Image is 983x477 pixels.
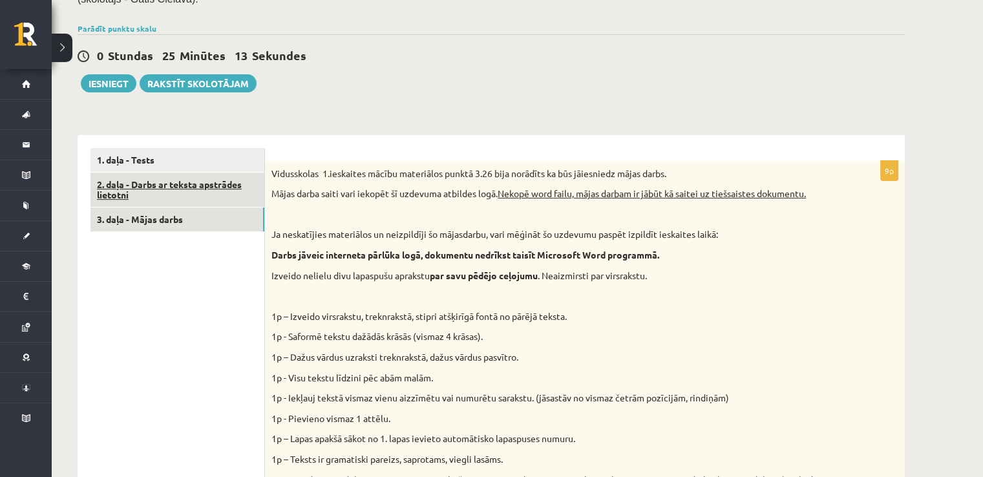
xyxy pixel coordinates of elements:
[90,173,264,207] a: 2. daļa - Darbs ar teksta apstrādes lietotni
[271,412,834,425] p: 1p - Pievieno vismaz 1 attēlu.
[90,148,264,172] a: 1. daļa - Tests
[271,432,834,445] p: 1p – Lapas apakšā sākot no 1. lapas ievieto automātisko lapaspuses numuru.
[271,249,659,260] strong: Darbs jāveic interneta pārlūka logā, dokumentu nedrīkst taisīt Microsoft Word programmā.
[271,187,834,200] p: Mājas darba saiti vari iekopēt šī uzdevuma atbildes logā.
[140,74,257,92] a: Rakstīt skolotājam
[108,48,153,63] span: Stundas
[162,48,175,63] span: 25
[180,48,226,63] span: Minūtes
[271,453,834,466] p: 1p – Teksts ir gramatiski pareizs, saprotams, viegli lasāms.
[880,160,898,181] p: 9p
[271,228,834,241] p: Ja neskatījies materiālos un neizpildīji šo mājasdarbu, vari mēģināt šo uzdevumu paspēt izpildīt ...
[14,23,52,55] a: Rīgas 1. Tālmācības vidusskola
[498,187,806,199] u: Nekopē word failu, mājas darbam ir jābūt kā saitei uz tiešsaistes dokumentu.
[252,48,306,63] span: Sekundes
[271,372,834,385] p: 1p - Visu tekstu līdzini pēc abām malām.
[78,23,156,34] a: Parādīt punktu skalu
[235,48,248,63] span: 13
[13,13,613,26] body: Rich Text Editor, wiswyg-editor-user-answer-47024792006540
[271,310,834,323] p: 1p – Izveido virsrakstu, treknrakstā, stipri atšķirīgā fontā no pārējā teksta.
[430,270,538,281] strong: par savu pēdējo ceļojumu
[81,74,136,92] button: Iesniegt
[97,48,103,63] span: 0
[271,270,834,282] p: Izveido nelielu divu lapaspušu aprakstu . Neaizmirsti par virsrakstu.
[271,330,834,343] p: 1p - Saformē tekstu dažādās krāsās (vismaz 4 krāsas).
[90,207,264,231] a: 3. daļa - Mājas darbs
[271,351,834,364] p: 1p – Dažus vārdus uzraksti treknrakstā, dažus vārdus pasvītro.
[271,167,834,180] p: Vidusskolas 1.ieskaites mācību materiālos punktā 3.26 bija norādīts ka būs jāiesniedz mājas darbs.
[271,392,834,405] p: 1p - Iekļauj tekstā vismaz vienu aizzīmētu vai numurētu sarakstu. (jāsastāv no vismaz četrām pozī...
